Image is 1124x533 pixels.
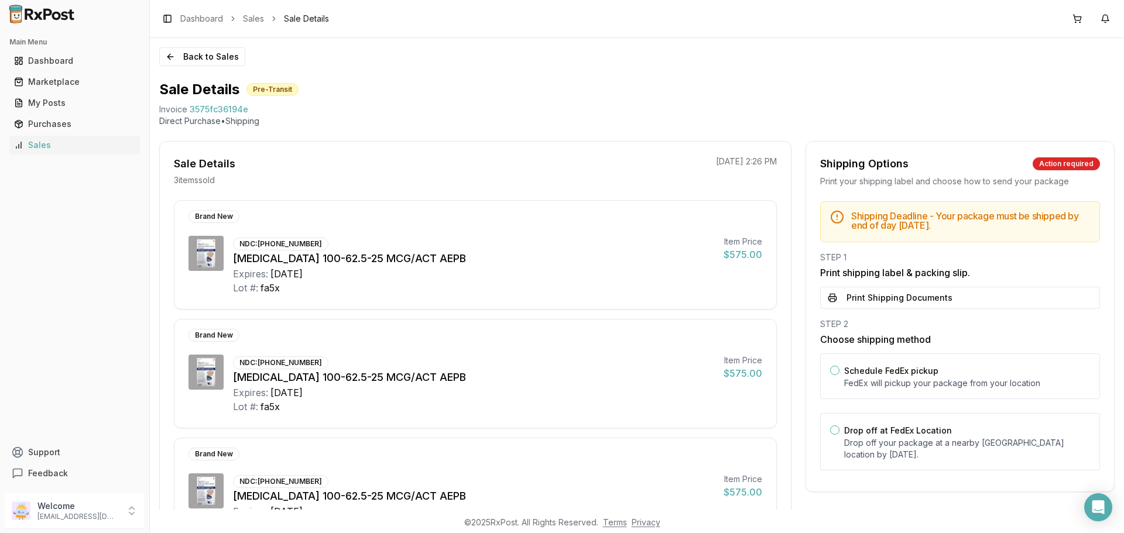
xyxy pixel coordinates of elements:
div: [DATE] [270,267,303,281]
a: Dashboard [180,13,223,25]
a: Dashboard [9,50,140,71]
h2: Main Menu [9,37,140,47]
a: Privacy [632,517,660,527]
div: Lot #: [233,400,258,414]
a: Sales [243,13,264,25]
a: Purchases [9,114,140,135]
div: fa5x [261,281,280,295]
div: NDC: [PHONE_NUMBER] [233,475,328,488]
div: Brand New [189,329,239,342]
p: Welcome [37,500,119,512]
a: Terms [603,517,627,527]
div: Item Price [724,236,762,247]
div: Action required [1033,157,1100,170]
img: User avatar [12,501,30,520]
div: Open Intercom Messenger [1084,493,1112,521]
p: 3 item s sold [174,174,215,186]
div: STEP 1 [820,252,1100,263]
div: Item Price [724,355,762,366]
div: Item Price [724,473,762,485]
h5: Shipping Deadline - Your package must be shipped by end of day [DATE] . [851,211,1090,230]
img: Trelegy Ellipta 100-62.5-25 MCG/ACT AEPB [189,236,224,271]
div: fa5x [261,400,280,414]
div: Brand New [189,448,239,460]
div: [MEDICAL_DATA] 100-62.5-25 MCG/ACT AEPB [233,250,714,267]
div: Expires: [233,504,268,518]
div: Dashboard [14,55,135,67]
div: [MEDICAL_DATA] 100-62.5-25 MCG/ACT AEPB [233,369,714,386]
span: Sale Details [284,13,329,25]
button: Back to Sales [159,47,245,66]
div: NDC: [PHONE_NUMBER] [233,238,328,250]
img: Trelegy Ellipta 100-62.5-25 MCG/ACT AEPB [189,355,224,390]
span: Feedback [28,467,68,479]
div: Shipping Options [820,156,909,172]
button: Support [5,442,145,463]
button: Purchases [5,115,145,133]
div: Pre-Transit [246,83,299,96]
div: STEP 2 [820,318,1100,330]
div: [DATE] [270,386,303,400]
p: Drop off your package at a nearby [GEOGRAPHIC_DATA] location by [DATE] . [844,437,1090,460]
div: Sales [14,139,135,151]
p: FedEx will pickup your package from your location [844,377,1090,389]
div: Print your shipping label and choose how to send your package [820,176,1100,187]
div: Sale Details [174,156,235,172]
div: Marketplace [14,76,135,88]
label: Drop off at FedEx Location [844,425,952,435]
div: Invoice [159,104,187,115]
div: [DATE] [270,504,303,518]
div: $575.00 [724,485,762,499]
button: My Posts [5,94,145,112]
nav: breadcrumb [180,13,329,25]
img: Trelegy Ellipta 100-62.5-25 MCG/ACT AEPB [189,473,224,508]
button: Feedback [5,463,145,484]
button: Sales [5,136,145,154]
h3: Choose shipping method [820,332,1100,346]
a: Sales [9,135,140,156]
div: NDC: [PHONE_NUMBER] [233,356,328,369]
a: Marketplace [9,71,140,92]
div: $575.00 [724,366,762,380]
button: Print Shipping Documents [820,287,1100,309]
a: My Posts [9,92,140,114]
div: My Posts [14,97,135,109]
div: $575.00 [724,247,762,262]
p: [DATE] 2:26 PM [716,156,777,167]
div: Lot #: [233,281,258,295]
p: [EMAIL_ADDRESS][DOMAIN_NAME] [37,512,119,521]
div: Brand New [189,210,239,223]
div: Purchases [14,118,135,130]
p: Direct Purchase • Shipping [159,115,1115,127]
img: RxPost Logo [5,5,80,23]
h3: Print shipping label & packing slip. [820,266,1100,280]
span: 3575fc36194e [190,104,248,115]
div: Expires: [233,386,268,400]
button: Marketplace [5,73,145,91]
button: Dashboard [5,51,145,70]
h1: Sale Details [159,80,239,99]
label: Schedule FedEx pickup [844,366,938,376]
div: [MEDICAL_DATA] 100-62.5-25 MCG/ACT AEPB [233,488,714,504]
div: Expires: [233,267,268,281]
